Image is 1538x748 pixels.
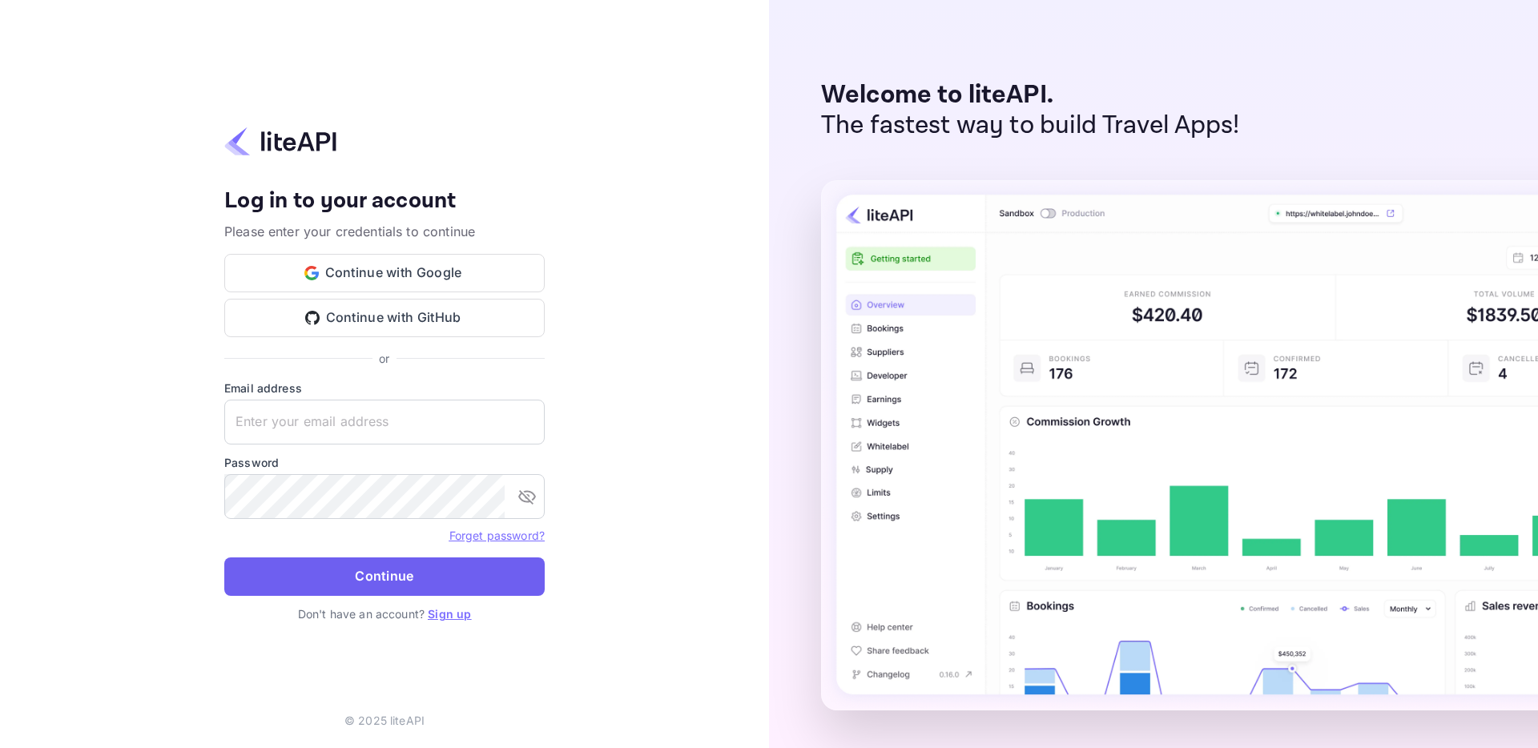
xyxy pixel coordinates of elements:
[224,126,336,157] img: liteapi
[449,529,545,542] a: Forget password?
[224,454,545,471] label: Password
[224,187,545,215] h4: Log in to your account
[428,607,471,621] a: Sign up
[511,481,543,513] button: toggle password visibility
[224,299,545,337] button: Continue with GitHub
[449,527,545,543] a: Forget password?
[344,712,425,729] p: © 2025 liteAPI
[224,605,545,622] p: Don't have an account?
[379,350,389,367] p: or
[224,222,545,241] p: Please enter your credentials to continue
[224,557,545,596] button: Continue
[224,380,545,396] label: Email address
[224,254,545,292] button: Continue with Google
[821,80,1240,111] p: Welcome to liteAPI.
[224,400,545,444] input: Enter your email address
[821,111,1240,141] p: The fastest way to build Travel Apps!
